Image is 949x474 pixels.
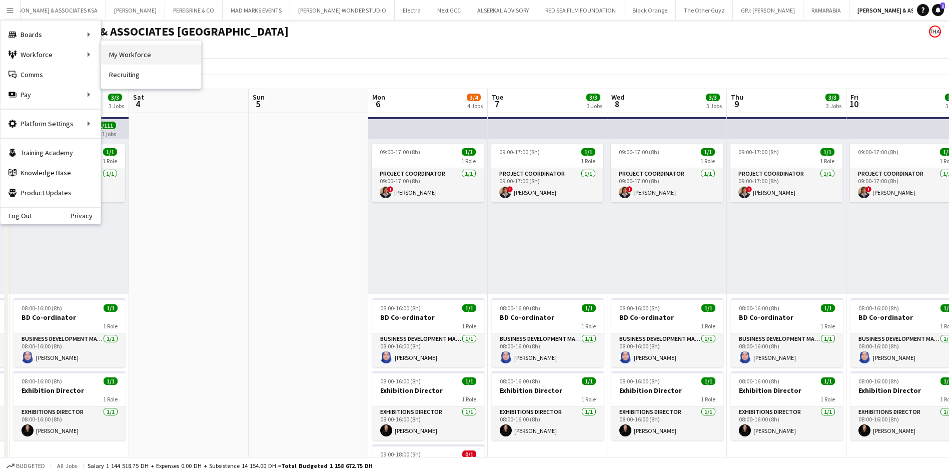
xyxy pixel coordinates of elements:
[1,212,32,220] a: Log Out
[1,25,101,45] div: Boards
[581,157,595,165] span: 1 Role
[8,24,289,39] h1: [PERSON_NAME] & ASSOCIATES [GEOGRAPHIC_DATA]
[462,377,476,385] span: 1/1
[14,406,126,440] app-card-role: Exhibitions Director1/108:00-16:00 (8h)[PERSON_NAME]
[290,1,395,20] button: [PERSON_NAME] WONDER STUDIO
[581,395,596,403] span: 1 Role
[1,143,101,163] a: Training Academy
[14,333,126,367] app-card-role: Business Development Manager1/108:00-16:00 (8h)[PERSON_NAME]
[55,462,79,469] span: All jobs
[251,98,265,110] span: 5
[14,298,126,367] app-job-card: 08:00-16:00 (8h)1/1BD Co-ordinator1 RoleBusiness Development Manager1/108:00-16:00 (8h)[PERSON_NAME]
[108,94,122,101] span: 3/3
[104,377,118,385] span: 1/1
[372,406,484,440] app-card-role: Exhibitions Director1/108:00-16:00 (8h)[PERSON_NAME]
[731,406,843,440] app-card-role: Exhibitions Director1/108:00-16:00 (8h)[PERSON_NAME]
[821,304,835,312] span: 1/1
[14,386,126,395] h3: Exhibition Director
[104,304,118,312] span: 1/1
[730,144,842,202] div: 09:00-17:00 (8h)1/11 RoleProject Coordinator1/109:00-17:00 (8h)![PERSON_NAME]
[372,144,484,202] div: 09:00-17:00 (8h)1/11 RoleProject Coordinator1/109:00-17:00 (8h)![PERSON_NAME]
[676,1,733,20] button: The Other Guyz
[611,313,723,322] h3: BD Co-ordinator
[940,3,945,9] span: 1
[1,183,101,203] a: Product Updates
[492,371,604,440] app-job-card: 08:00-16:00 (8h)1/1Exhibition Director1 RoleExhibitions Director1/108:00-16:00 (8h)[PERSON_NAME]
[701,322,715,330] span: 1 Role
[820,322,835,330] span: 1 Role
[858,148,898,156] span: 09:00-17:00 (8h)
[462,322,476,330] span: 1 Role
[619,304,660,312] span: 08:00-16:00 (8h)
[820,157,834,165] span: 1 Role
[14,313,126,322] h3: BD Co-ordinator
[462,450,476,458] span: 0/1
[581,148,595,156] span: 1/1
[88,462,373,469] div: Salary 1 144 518.75 DH + Expenses 0.00 DH + Subsistence 14 154.00 DH =
[731,93,743,102] span: Thu
[372,298,484,367] app-job-card: 08:00-16:00 (8h)1/1BD Co-ordinator1 RoleBusiness Development Manager1/108:00-16:00 (8h)[PERSON_NAME]
[929,26,941,38] app-user-avatar: Enas Ahmed
[1,45,101,65] div: Workforce
[467,102,483,110] div: 4 Jobs
[1,114,101,134] div: Platform Settings
[492,406,604,440] app-card-role: Exhibitions Director1/108:00-16:00 (8h)[PERSON_NAME]
[101,65,201,85] a: Recruiting
[731,371,843,440] div: 08:00-16:00 (8h)1/1Exhibition Director1 RoleExhibitions Director1/108:00-16:00 (8h)[PERSON_NAME]
[469,1,537,20] button: ALSERKAL ADVISORY
[706,94,720,101] span: 3/3
[380,148,420,156] span: 09:00-17:00 (8h)
[825,94,839,101] span: 3/3
[586,94,600,101] span: 3/3
[1,163,101,183] a: Knowledge Base
[581,322,596,330] span: 1 Role
[106,1,165,20] button: [PERSON_NAME]
[850,93,858,102] span: Fri
[820,395,835,403] span: 1 Role
[731,313,843,322] h3: BD Co-ordinator
[281,462,373,469] span: Total Budgeted 1 158 672.75 DH
[103,148,117,156] span: 1/1
[380,450,421,458] span: 09:00-18:00 (9h)
[733,1,803,20] button: GPJ: [PERSON_NAME]
[611,333,723,367] app-card-role: Business Development Manager1/108:00-16:00 (8h)[PERSON_NAME]
[372,333,484,367] app-card-role: Business Development Manager1/108:00-16:00 (8h)[PERSON_NAME]
[500,377,540,385] span: 08:00-16:00 (8h)
[492,93,503,102] span: Tue
[492,298,604,367] div: 08:00-16:00 (8h)1/1BD Co-ordinator1 RoleBusiness Development Manager1/108:00-16:00 (8h)[PERSON_NAME]
[380,377,421,385] span: 08:00-16:00 (8h)
[96,129,116,138] div: 111 jobs
[701,148,715,156] span: 1/1
[537,1,624,20] button: RED SEA FILM FOUNDATION
[1,65,101,85] a: Comms
[507,186,513,192] span: !
[730,168,842,202] app-card-role: Project Coordinator1/109:00-17:00 (8h)![PERSON_NAME]
[803,1,849,20] button: RAMARABIA
[731,298,843,367] app-job-card: 08:00-16:00 (8h)1/1BD Co-ordinator1 RoleBusiness Development Manager1/108:00-16:00 (8h)[PERSON_NAME]
[1,85,101,105] div: Pay
[820,148,834,156] span: 1/1
[582,377,596,385] span: 1/1
[626,186,632,192] span: !
[461,157,476,165] span: 1 Role
[611,93,624,102] span: Wed
[611,371,723,440] app-job-card: 08:00-16:00 (8h)1/1Exhibition Director1 RoleExhibitions Director1/108:00-16:00 (8h)[PERSON_NAME]
[101,45,201,65] a: My Workforce
[610,98,624,110] span: 8
[611,298,723,367] div: 08:00-16:00 (8h)1/1BD Co-ordinator1 RoleBusiness Development Manager1/108:00-16:00 (8h)[PERSON_NAME]
[133,93,144,102] span: Sat
[395,1,429,20] button: Electra
[491,144,603,202] app-job-card: 09:00-17:00 (8h)1/11 RoleProject Coordinator1/109:00-17:00 (8h)![PERSON_NAME]
[462,395,476,403] span: 1 Role
[739,304,779,312] span: 08:00-16:00 (8h)
[611,406,723,440] app-card-role: Exhibitions Director1/108:00-16:00 (8h)[PERSON_NAME]
[5,460,47,471] button: Budgeted
[71,212,101,220] a: Privacy
[619,148,659,156] span: 09:00-17:00 (8h)
[372,386,484,395] h3: Exhibition Director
